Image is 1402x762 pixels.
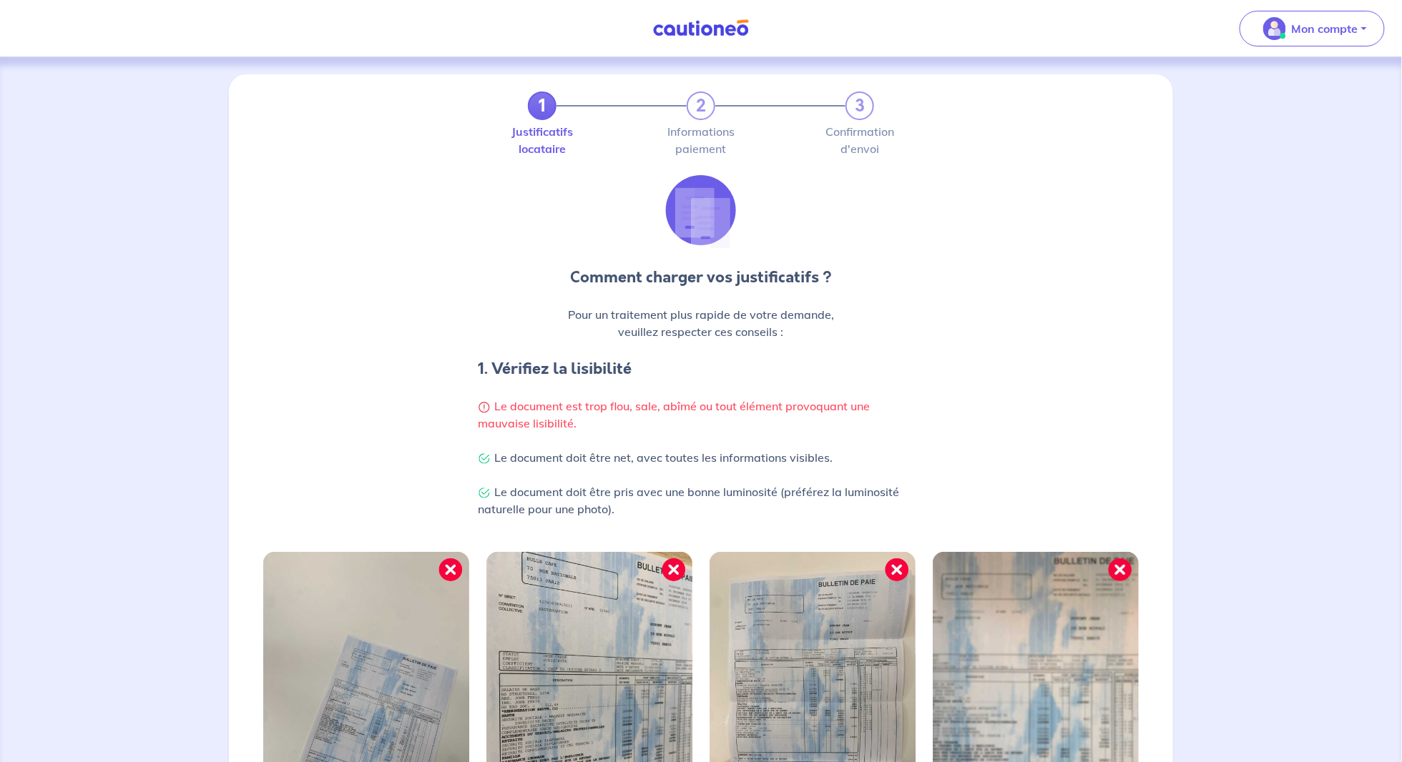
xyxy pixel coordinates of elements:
[647,19,755,37] img: Cautioneo
[1240,11,1385,46] button: illu_account_valid_menu.svgMon compte
[845,126,874,154] label: Confirmation d'envoi
[478,487,491,500] img: Check
[478,357,924,380] h4: 1. Vérifiez la lisibilité
[528,91,557,120] a: 1
[662,172,740,249] img: illu_list_justif.svg
[478,306,924,340] p: Pour un traitement plus rapide de votre demande, veuillez respecter ces conseils :
[478,449,924,518] p: Le document doit être net, avec toutes les informations visibles. Le document doit être pris avec...
[1292,20,1358,37] p: Mon compte
[1263,17,1286,40] img: illu_account_valid_menu.svg
[478,401,491,414] img: Warning
[478,397,924,432] p: Le document est trop flou, sale, abîmé ou tout élément provoquant une mauvaise lisibilité.
[478,452,491,465] img: Check
[528,126,557,154] label: Justificatifs locataire
[478,266,924,289] p: Comment charger vos justificatifs ?
[687,126,715,154] label: Informations paiement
